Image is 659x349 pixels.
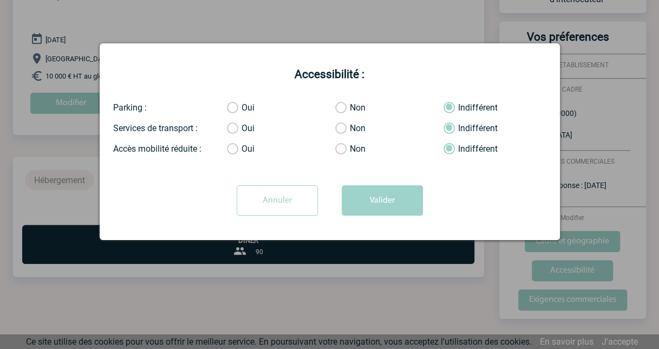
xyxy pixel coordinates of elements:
[342,185,423,216] button: Valider
[113,68,546,81] h2: Accessibilité :
[227,123,249,134] label: Oui
[113,123,221,133] div: Services de transport :
[335,123,357,134] label: Non
[443,123,465,134] label: Indifférent
[113,144,221,154] div: Accès mobilité réduite :
[443,144,465,154] label: Indifférent
[113,102,221,113] div: Parking :
[443,102,465,113] label: Indifférent
[227,144,249,154] label: Oui
[335,102,357,113] label: Non
[227,102,249,113] label: Oui
[237,185,318,216] input: Annuler
[335,144,357,154] label: Non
